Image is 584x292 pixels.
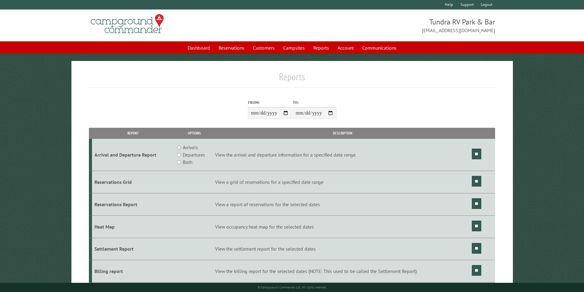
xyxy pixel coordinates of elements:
[214,171,471,193] td: View a grid of reservations for a specified date range
[215,42,248,54] a: Reservations
[214,238,471,260] td: View the settlement report for the selected dates
[334,42,357,54] a: Account
[280,42,308,54] a: Campsites
[214,128,471,138] th: Description
[214,193,471,215] td: View a report of reservations for the selected dates
[214,215,471,238] td: View occupancy heat map for the selected dates
[214,260,471,283] td: View the billing report for the selected dates (NOTE: This used to be called the Settlement Report)
[214,139,471,171] td: View the arrival and departure information for a specified date range
[92,128,174,138] th: Report
[89,12,166,36] img: Campground Commander
[310,42,333,54] a: Reports
[248,100,292,105] label: From:
[92,171,174,193] td: Reservations Grid
[184,42,214,54] a: Dashboard
[183,151,205,158] label: Departures
[183,144,198,151] label: Arrivals
[359,42,400,54] a: Communications
[92,260,174,283] td: Billing report
[92,139,174,171] td: Arrival and Departure Report
[89,71,495,88] h1: Reports
[174,128,214,138] th: Options
[92,215,174,238] td: Heat Map
[292,17,495,34] span: Tundra RV Park & Bar [EMAIL_ADDRESS][DOMAIN_NAME]
[92,238,174,260] td: Settlement Report
[293,100,336,105] label: To:
[92,193,174,215] td: Reservations Report
[258,285,327,289] small: © Campground Commander LLC. All rights reserved.
[249,42,278,54] a: Customers
[183,158,192,166] label: Both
